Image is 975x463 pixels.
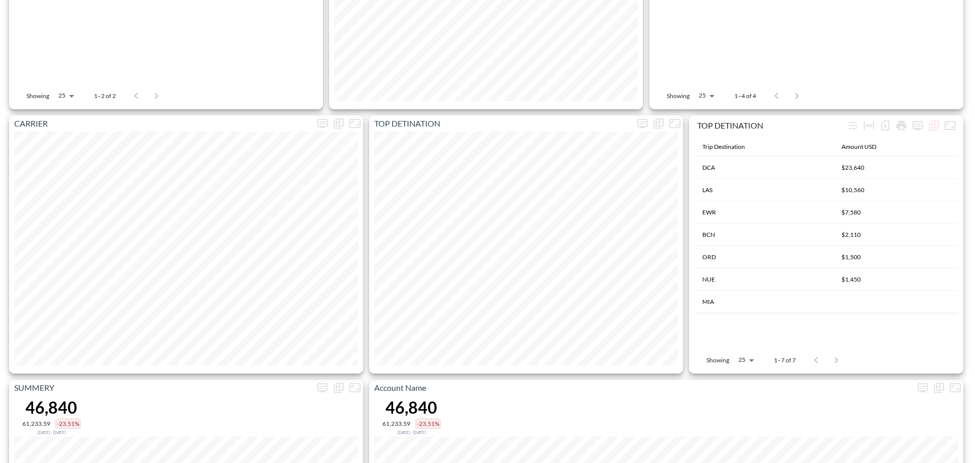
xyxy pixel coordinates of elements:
div: Toggle table layout between fixed and auto (default: auto) [861,117,877,134]
th: MIA [694,291,833,313]
th: $23,640 [833,157,958,179]
div: 25 [53,89,78,102]
button: Fullscreen [347,115,363,132]
button: Fullscreen [667,115,683,132]
p: Account Name [369,382,915,394]
th: $2,110 [833,224,958,246]
span: Display settings [909,117,926,134]
p: TOP DETINATION [369,117,634,130]
th: $10,560 [833,179,958,201]
div: Show chart as table [931,380,947,396]
p: 1–2 of 2 [94,91,116,100]
p: 1–7 of 7 [774,356,796,364]
th: LAS [694,179,833,201]
th: DCA [694,157,833,179]
p: Showing [26,91,49,100]
button: more [915,380,931,396]
button: more [909,117,926,134]
button: more [314,115,331,132]
div: Show chart as table [651,115,667,132]
div: Show chart as table [926,117,942,134]
span: Trip Destination [702,141,758,153]
div: Amount USD [841,141,876,153]
div: Show chart as table [331,380,347,396]
div: Show chart as table [331,115,347,132]
p: Showing [706,356,729,364]
div: Number of rows selected for download: 7 [877,117,893,134]
p: Showing [667,91,690,100]
div: 25 [694,89,718,102]
div: 46,840 [22,397,81,417]
button: more [314,380,331,396]
button: Fullscreen [942,117,958,134]
button: Fullscreen [947,380,963,396]
th: ORD [694,246,833,268]
p: 1–4 of 4 [734,91,756,100]
button: more [634,115,651,132]
div: -23.51% [415,418,441,429]
span: Display settings [314,380,331,396]
span: Display settings [915,380,931,396]
span: Display settings [314,115,331,132]
button: Fullscreen [347,380,363,396]
span: Amount USD [841,141,890,153]
p: SUMMERY [9,382,314,394]
th: $1,450 [833,268,958,291]
div: 46,840 [382,397,441,417]
div: 61,233.59 [22,420,50,427]
div: 61,233.59 [382,420,410,427]
th: BCN [694,224,833,246]
p: CARRIER [9,117,314,130]
div: Compared to Jul 01, 2025 - Aug 01, 2025 [382,429,441,435]
th: EWR [694,201,833,224]
span: Display settings [634,115,651,132]
th: $7,580 [833,201,958,224]
div: Wrap text [844,117,861,134]
div: Trip Destination [702,141,745,153]
div: TOP DETINATION [697,120,844,130]
th: NUE [694,268,833,291]
div: Compared to Jul 01, 2025 - Aug 01, 2025 [22,429,81,435]
div: -23.51% [55,418,81,429]
div: 25 [733,353,758,366]
div: Print [893,117,909,134]
th: $1,500 [833,246,958,268]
